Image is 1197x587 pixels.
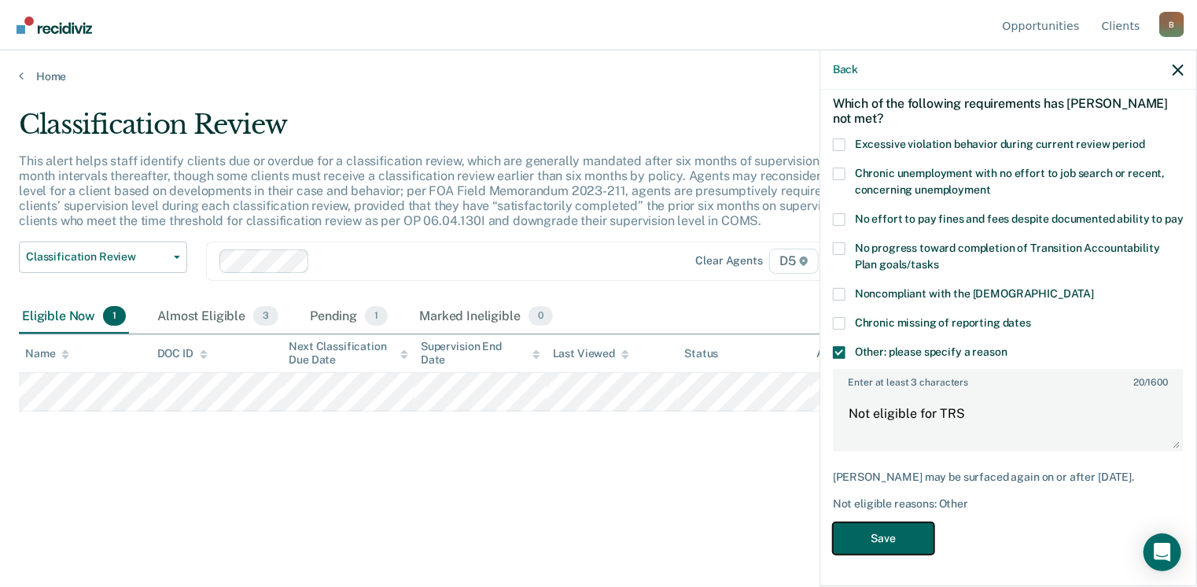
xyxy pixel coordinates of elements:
[855,242,1160,271] span: No progress toward completion of Transition Accountability Plan goals/tasks
[834,392,1182,450] textarea: Not eligible for TRS
[103,306,126,327] span: 1
[855,138,1145,150] span: Excessive violation behavior during current review period
[834,371,1182,388] label: Enter at least 3 characters
[833,83,1184,138] div: Which of the following requirements has [PERSON_NAME] not met?
[1144,533,1181,571] div: Open Intercom Messenger
[307,300,391,334] div: Pending
[855,287,1094,300] span: Noncompliant with the [DEMOGRAPHIC_DATA]
[1133,377,1144,388] span: 20
[289,340,408,367] div: Next Classification Due Date
[157,347,208,360] div: DOC ID
[1159,12,1184,37] button: Profile dropdown button
[416,300,556,334] div: Marked Ineligible
[421,340,540,367] div: Supervision End Date
[816,347,890,360] div: Assigned to
[25,347,69,360] div: Name
[769,249,819,274] span: D5
[19,109,917,153] div: Classification Review
[833,471,1184,484] div: [PERSON_NAME] may be surfaced again on or after [DATE].
[19,153,912,229] p: This alert helps staff identify clients due or overdue for a classification review, which are gen...
[529,306,553,327] span: 0
[855,345,1007,358] span: Other: please specify a reason
[365,306,388,327] span: 1
[1159,12,1184,37] div: B
[19,69,1178,83] a: Home
[833,522,934,555] button: Save
[696,254,763,268] div: Clear agents
[855,316,1031,329] span: Chronic missing of reporting dates
[553,347,629,360] div: Last Viewed
[684,347,718,360] div: Status
[26,250,168,264] span: Classification Review
[833,63,858,76] button: Back
[17,17,92,34] img: Recidiviz
[253,306,278,327] span: 3
[19,300,129,334] div: Eligible Now
[154,300,282,334] div: Almost Eligible
[1133,377,1168,388] span: / 1600
[855,212,1184,225] span: No effort to pay fines and fees despite documented ability to pay
[833,497,1184,511] div: Not eligible reasons: Other
[855,167,1166,196] span: Chronic unemployment with no effort to job search or recent, concerning unemployment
